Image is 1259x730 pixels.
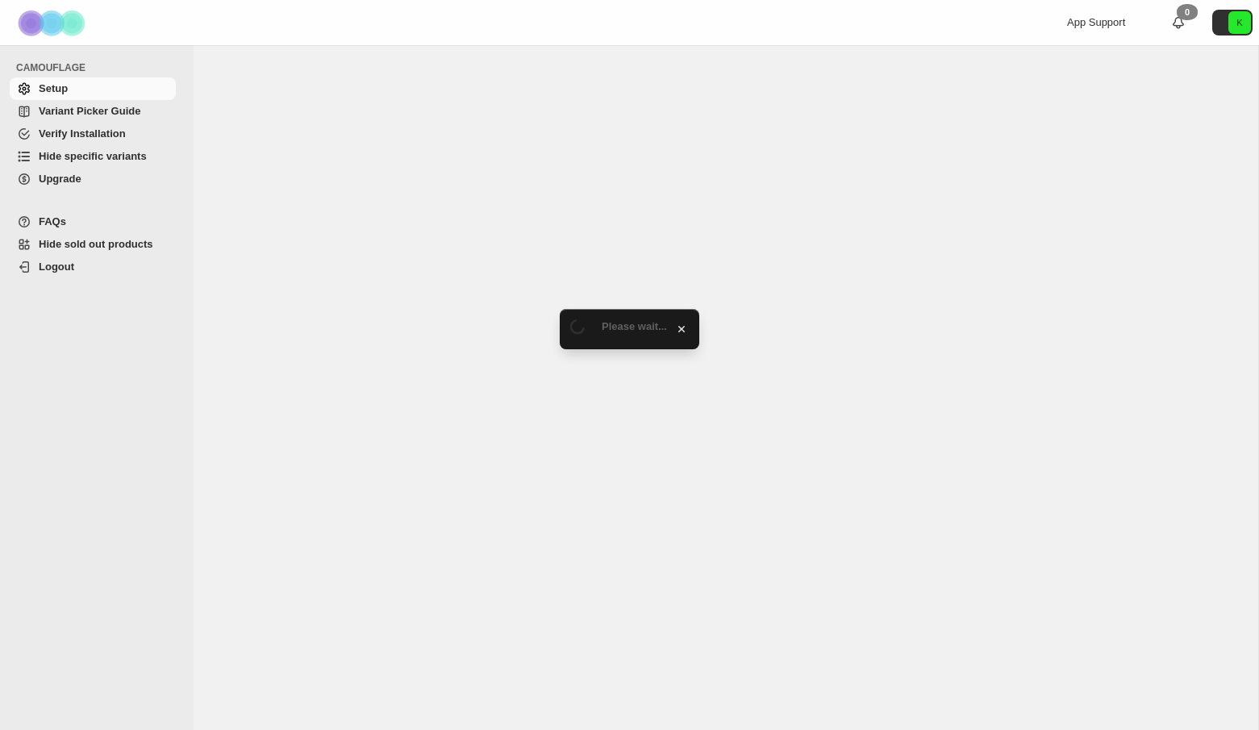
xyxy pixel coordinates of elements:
[10,233,176,256] a: Hide sold out products
[39,261,74,273] span: Logout
[10,168,176,190] a: Upgrade
[10,77,176,100] a: Setup
[1236,18,1243,27] text: K
[10,256,176,278] a: Logout
[39,173,81,185] span: Upgrade
[39,215,66,227] span: FAQs
[39,238,153,250] span: Hide sold out products
[1170,15,1186,31] a: 0
[13,1,94,45] img: Camouflage
[39,127,126,140] span: Verify Installation
[1177,4,1198,20] div: 0
[1067,16,1125,28] span: App Support
[1228,11,1251,34] span: Avatar with initials K
[39,82,68,94] span: Setup
[39,105,140,117] span: Variant Picker Guide
[602,320,667,332] span: Please wait...
[16,61,182,74] span: CAMOUFLAGE
[1212,10,1253,35] button: Avatar with initials K
[39,150,147,162] span: Hide specific variants
[10,100,176,123] a: Variant Picker Guide
[10,123,176,145] a: Verify Installation
[10,211,176,233] a: FAQs
[10,145,176,168] a: Hide specific variants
